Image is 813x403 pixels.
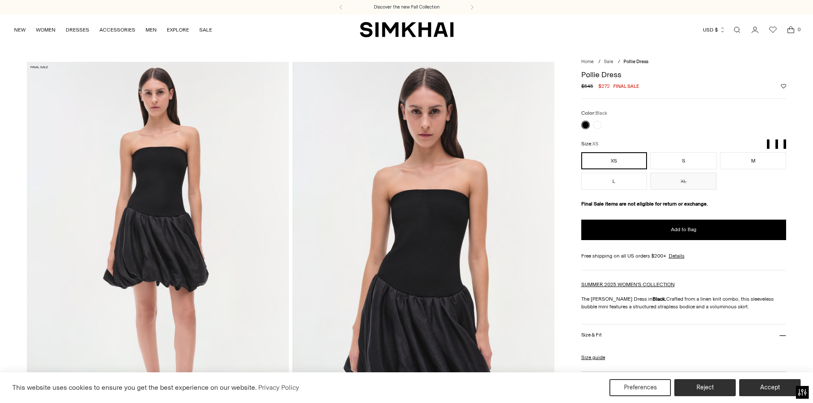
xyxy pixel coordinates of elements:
[36,20,55,39] a: WOMEN
[746,21,763,38] a: Go to the account page
[781,84,786,89] button: Add to Wishlist
[257,381,300,394] a: Privacy Policy (opens in a new tab)
[581,332,602,338] h3: Size & Fit
[581,252,787,260] div: Free shipping on all US orders $200+
[592,141,598,147] span: XS
[581,152,647,169] button: XS
[764,21,781,38] a: Wishlist
[671,226,696,233] span: Add to Bag
[360,21,454,38] a: SIMKHAI
[581,82,593,90] s: $545
[650,152,717,169] button: S
[581,201,708,207] strong: Final Sale items are not eligible for return or exchange.
[581,325,787,346] button: Size & Fit
[167,20,189,39] a: EXPLORE
[374,4,440,11] a: Discover the new Fall Collection
[669,252,685,260] a: Details
[703,20,726,39] button: USD $
[66,20,89,39] a: DRESSES
[598,82,610,90] span: $272
[739,379,801,396] button: Accept
[624,59,648,64] span: Pollie Dress
[581,109,607,117] label: Color:
[199,20,212,39] a: SALE
[581,220,787,240] button: Add to Bag
[581,173,647,190] button: L
[581,71,787,78] h1: Pollie Dress
[14,20,26,39] a: NEW
[609,379,671,396] button: Preferences
[595,110,607,116] span: Black
[581,59,594,64] a: Home
[146,20,157,39] a: MEN
[674,379,736,396] button: Reject
[99,20,135,39] a: ACCESSORIES
[728,21,746,38] a: Open search modal
[581,295,787,310] p: The [PERSON_NAME] Dress in Crafted from a linen knit combo, this sleeveless bubble mini features ...
[604,59,613,64] a: Sale
[581,58,787,66] nav: breadcrumbs
[618,58,620,66] div: /
[653,296,666,302] strong: Black.
[720,152,786,169] button: M
[581,281,675,287] a: SUMMER 2025 WOMEN'S COLLECTION
[598,58,600,66] div: /
[581,354,605,361] a: Size guide
[795,26,803,33] span: 0
[650,173,717,190] button: XL
[782,21,799,38] a: Open cart modal
[12,383,257,391] span: This website uses cookies to ensure you get the best experience on our website.
[581,140,598,148] label: Size:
